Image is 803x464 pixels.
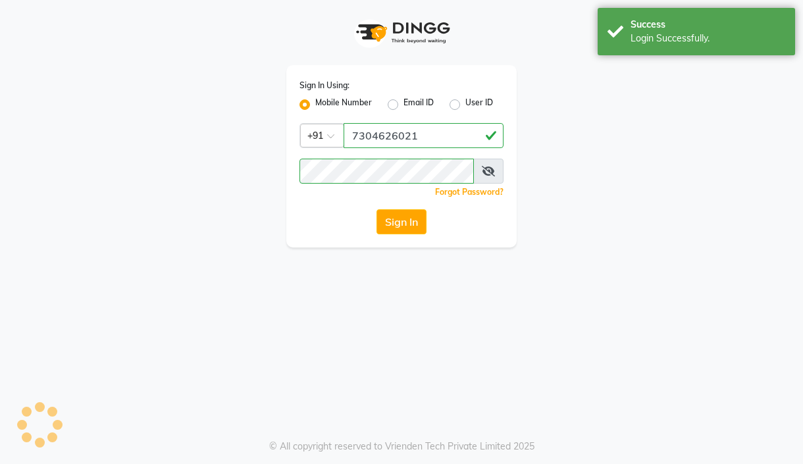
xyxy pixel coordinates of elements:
[344,123,504,148] input: Username
[299,80,350,91] label: Sign In Using:
[349,13,454,52] img: logo1.svg
[631,32,785,45] div: Login Successfully.
[403,97,434,113] label: Email ID
[376,209,427,234] button: Sign In
[435,187,504,197] a: Forgot Password?
[465,97,493,113] label: User ID
[631,18,785,32] div: Success
[315,97,372,113] label: Mobile Number
[299,159,474,184] input: Username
